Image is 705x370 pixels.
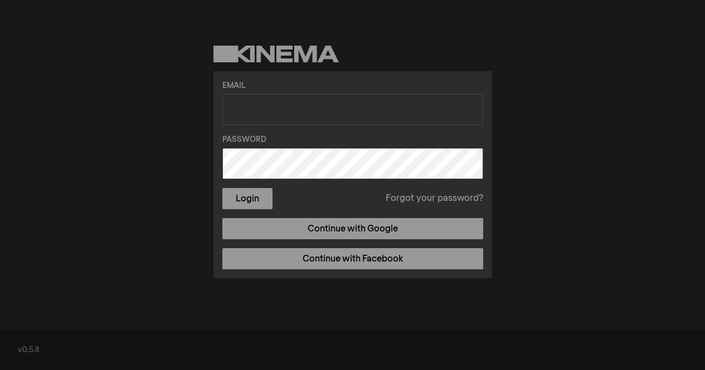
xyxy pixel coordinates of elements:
[222,188,273,209] button: Login
[222,218,483,239] a: Continue with Google
[18,344,687,356] div: v0.5.8
[222,80,483,92] label: Email
[386,192,483,205] a: Forgot your password?
[222,134,483,146] label: Password
[222,248,483,269] a: Continue with Facebook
